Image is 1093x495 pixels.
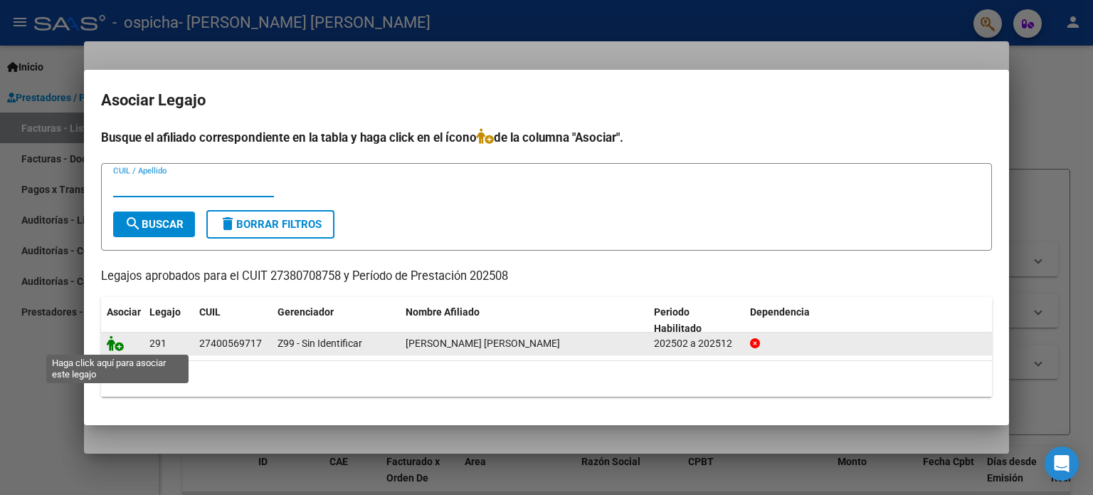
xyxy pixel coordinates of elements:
[149,338,167,349] span: 291
[101,87,992,114] h2: Asociar Legajo
[194,297,272,344] datatable-header-cell: CUIL
[1045,447,1079,481] div: Open Intercom Messenger
[107,306,141,318] span: Asociar
[199,335,262,352] div: 27400569717
[400,297,648,344] datatable-header-cell: Nombre Afiliado
[278,306,334,318] span: Gerenciador
[101,128,992,147] h4: Busque el afiliado correspondiente en la tabla y haga click en el ícono de la columna "Asociar".
[219,215,236,232] mat-icon: delete
[101,268,992,286] p: Legajos aprobados para el CUIT 27380708758 y Período de Prestación 202508
[654,306,702,334] span: Periodo Habilitado
[113,212,195,237] button: Buscar
[206,210,334,239] button: Borrar Filtros
[101,361,992,397] div: 1 registros
[654,335,739,352] div: 202502 a 202512
[125,218,184,231] span: Buscar
[744,297,993,344] datatable-header-cell: Dependencia
[406,338,560,349] span: MOYANO NADIA ANABEL
[272,297,400,344] datatable-header-cell: Gerenciador
[648,297,744,344] datatable-header-cell: Periodo Habilitado
[219,218,322,231] span: Borrar Filtros
[750,306,810,318] span: Dependencia
[406,306,480,318] span: Nombre Afiliado
[199,306,221,318] span: CUIL
[125,215,142,232] mat-icon: search
[149,306,181,318] span: Legajo
[144,297,194,344] datatable-header-cell: Legajo
[101,297,144,344] datatable-header-cell: Asociar
[278,338,362,349] span: Z99 - Sin Identificar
